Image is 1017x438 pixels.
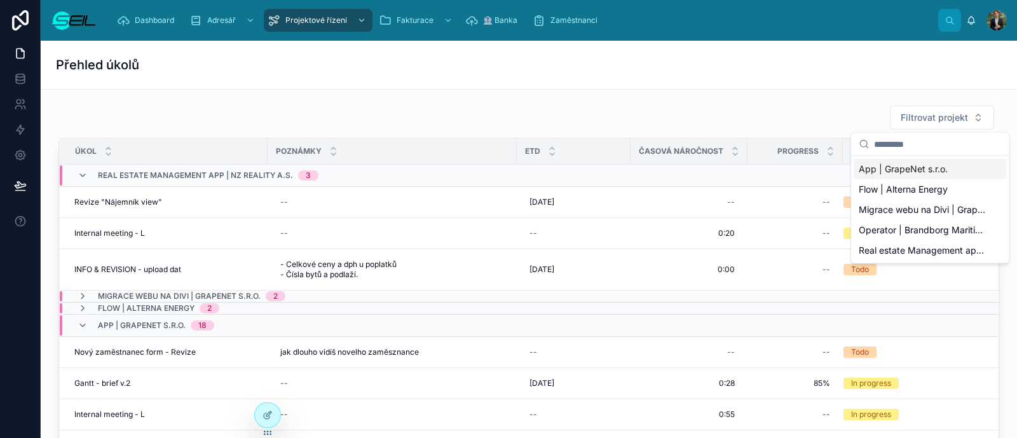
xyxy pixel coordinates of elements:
[135,15,174,25] span: Dashboard
[550,15,597,25] span: Zaměstnanci
[719,378,735,388] span: 0:28
[98,170,293,181] span: Real estate Management app | NZ Reality a.s.
[851,346,869,358] div: Todo
[843,196,982,208] a: Todo
[890,106,994,130] button: Select Button
[529,409,537,420] div: --
[524,192,623,212] a: [DATE]
[207,15,236,25] span: Adresář
[275,192,509,212] a: --
[74,409,260,420] a: Internal meeting - L
[280,409,288,420] div: --
[843,264,982,275] a: Todo
[524,223,623,243] a: --
[113,9,183,32] a: Dashboard
[822,409,830,420] div: --
[727,347,735,357] div: --
[529,197,554,207] span: [DATE]
[851,156,1009,263] div: Suggestions
[56,56,139,74] h1: Přehled úkolů
[859,224,986,236] span: Operator | Brandborg Maritime
[375,9,459,32] a: Fakturace
[98,320,186,331] span: App | GrapeNet s.r.o.
[276,146,322,156] span: Poznámky
[529,9,606,32] a: Zaměstnanci
[822,264,830,275] div: --
[529,378,554,388] span: [DATE]
[483,15,517,25] span: 🏦 Banka
[525,146,540,156] span: ETD
[461,9,526,32] a: 🏦 Banka
[98,303,195,313] span: Flow | Alterna Energy
[264,9,372,32] a: Projektové řízení
[198,320,207,331] div: 18
[843,346,982,358] a: Todo
[75,146,97,156] span: Úkol
[843,228,982,239] a: In progress
[280,197,288,207] div: --
[529,347,537,357] div: --
[207,303,212,313] div: 2
[98,291,261,301] span: Migrace webu na Divi | GrapeNet s.r.o.
[280,228,288,238] div: --
[859,203,986,216] span: Migrace webu na Divi | GrapeNet s.r.o.
[397,15,433,25] span: Fakturace
[859,163,948,175] span: App | GrapeNet s.r.o.
[74,228,260,238] a: Internal meeting - L
[275,404,509,425] a: --
[275,373,509,394] a: --
[901,111,968,124] span: Filtrovat projekt
[273,291,278,301] div: 2
[843,409,982,420] a: In progress
[638,192,740,212] a: --
[280,378,288,388] div: --
[280,259,476,280] span: - Celkové ceny a dph u poplatků - Čísla bytů a podlaží.
[851,378,891,389] div: In progress
[74,264,260,275] a: INFO & REVISION - upload dat
[524,259,623,280] a: [DATE]
[524,342,623,362] a: --
[74,197,260,207] a: Revize "Nájemník view"
[755,223,835,243] a: --
[74,378,260,388] a: Gantt - brief v.2
[638,259,740,280] a: 0:00
[755,373,835,394] a: 85%
[822,228,830,238] div: --
[727,197,735,207] div: --
[74,347,260,357] a: Nový zaměstnanec form - Revize
[822,197,830,207] div: --
[186,9,261,32] a: Adresář
[524,404,623,425] a: --
[638,342,740,362] a: --
[843,378,982,389] a: In progress
[51,10,97,31] img: App logo
[524,373,623,394] a: [DATE]
[859,244,986,257] span: Real estate Management app | NZ Reality a.s.
[529,228,537,238] div: --
[639,146,723,156] span: Časová náročnost
[74,264,181,275] span: INFO & REVISION - upload dat
[74,228,145,238] span: Internal meeting - L
[755,192,835,212] a: --
[306,170,311,181] div: 3
[107,6,938,34] div: scrollable content
[760,378,830,388] span: 85%
[280,347,419,357] span: jak dlouho vidíš novelho zaměsznance
[74,347,196,357] span: Nový zaměstnanec form - Revize
[777,146,819,156] span: Progress
[74,197,162,207] span: Revize "Nájemník view"
[285,15,347,25] span: Projektové řízení
[275,254,509,285] a: - Celkové ceny a dph u poplatků - Čísla bytů a podlaží.
[755,259,835,280] a: --
[74,409,145,420] span: Internal meeting - L
[275,223,509,243] a: --
[638,404,740,425] a: 0:55
[822,347,830,357] div: --
[275,342,509,362] a: jak dlouho vidíš novelho zaměsznance
[851,264,869,275] div: Todo
[638,373,740,394] a: 0:28
[638,223,740,243] a: 0:20
[718,264,735,275] span: 0:00
[529,264,554,275] span: [DATE]
[755,342,835,362] a: --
